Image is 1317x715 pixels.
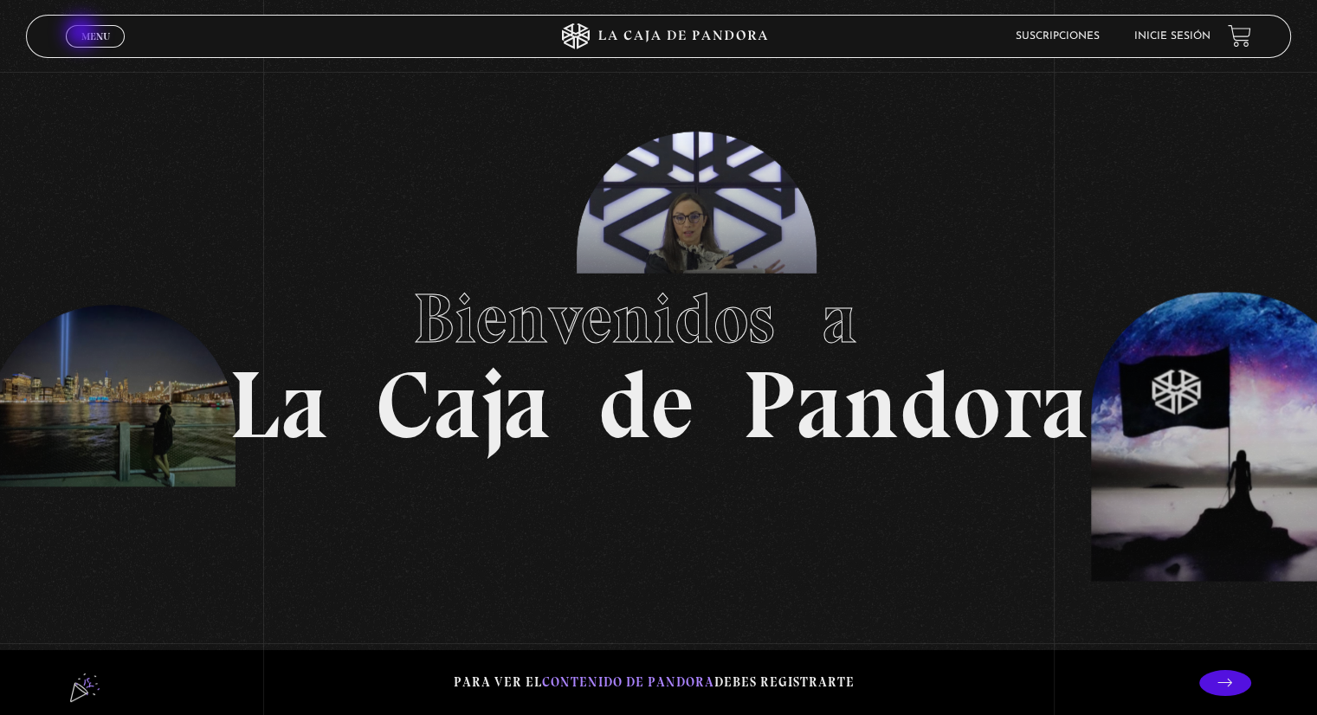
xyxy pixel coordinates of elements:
h1: La Caja de Pandora [229,262,1088,453]
span: contenido de Pandora [542,674,714,690]
span: Cerrar [75,45,116,57]
span: Menu [81,31,110,42]
a: Suscripciones [1016,31,1100,42]
span: Bienvenidos a [413,277,905,360]
p: Para ver el debes registrarte [454,671,855,694]
a: Inicie sesión [1134,31,1210,42]
a: View your shopping cart [1228,24,1251,48]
